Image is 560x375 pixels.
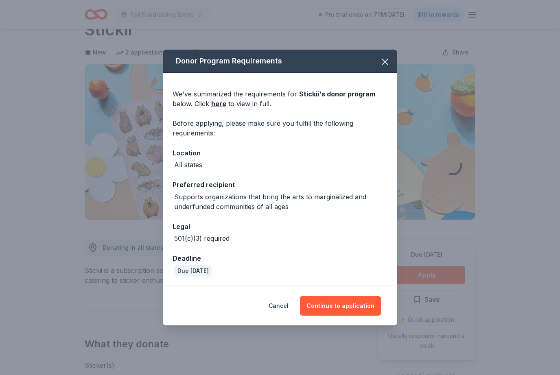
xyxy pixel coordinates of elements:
div: Donor Program Requirements [163,50,397,73]
div: Legal [173,221,387,232]
div: Preferred recipient [173,179,387,190]
div: Location [173,148,387,158]
span: Stickii 's donor program [299,90,375,98]
div: 501(c)(3) required [174,233,230,243]
a: here [211,99,226,109]
button: Cancel [269,296,289,316]
div: We've summarized the requirements for below. Click to view in full. [173,89,387,109]
div: Due [DATE] [174,265,212,277]
div: Supports organizations that bring the arts to marginalized and underfunded communities of all ages [174,192,387,211]
div: All states [174,160,202,170]
button: Continue to application [300,296,381,316]
div: Before applying, please make sure you fulfill the following requirements: [173,118,387,138]
div: Deadline [173,253,387,264]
